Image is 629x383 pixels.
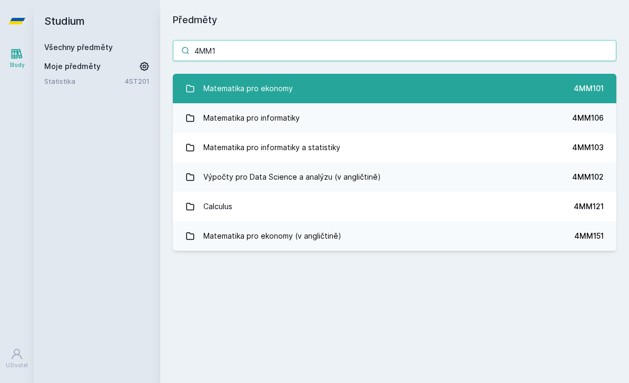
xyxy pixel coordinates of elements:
[173,221,616,251] a: Matematika pro ekonomy (v angličtině) 4MM151
[44,76,125,86] a: Statistika
[9,61,25,69] div: Study
[173,74,616,103] a: Matematika pro ekonomy 4MM101
[2,342,32,375] a: Uživatel
[572,113,604,123] div: 4MM106
[2,42,32,74] a: Study
[203,196,232,217] div: Calculus
[203,107,300,129] div: Matematika pro informatiky
[203,166,381,188] div: Výpočty pro Data Science a analýzu (v angličtině)
[173,13,616,27] h1: Předměty
[125,77,150,85] a: 4ST201
[203,137,340,158] div: Matematika pro informatiky a statistiky
[173,40,616,61] input: Název nebo ident předmětu…
[44,61,101,72] span: Moje předměty
[6,361,28,369] div: Uživatel
[572,142,604,153] div: 4MM103
[203,78,293,99] div: Matematika pro ekonomy
[173,103,616,133] a: Matematika pro informatiky 4MM106
[574,231,604,241] div: 4MM151
[173,133,616,162] a: Matematika pro informatiky a statistiky 4MM103
[44,43,113,52] a: Všechny předměty
[173,192,616,221] a: Calculus 4MM121
[572,172,604,182] div: 4MM102
[574,201,604,212] div: 4MM121
[574,83,604,94] div: 4MM101
[173,162,616,192] a: Výpočty pro Data Science a analýzu (v angličtině) 4MM102
[203,225,341,247] div: Matematika pro ekonomy (v angličtině)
